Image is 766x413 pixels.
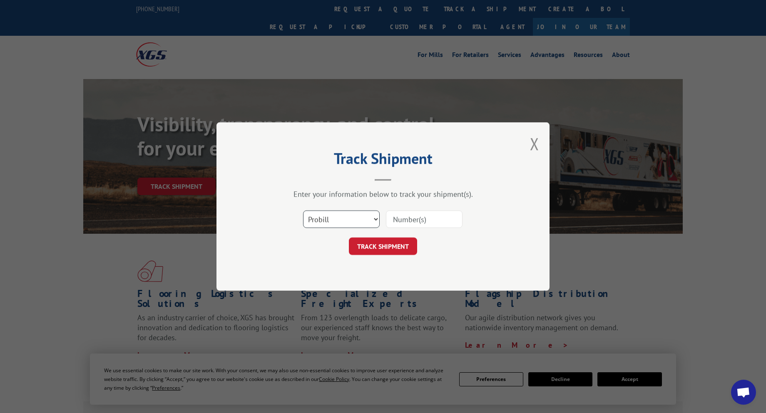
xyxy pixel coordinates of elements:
[258,153,508,168] h2: Track Shipment
[386,210,463,228] input: Number(s)
[731,380,756,405] div: Open chat
[349,237,417,255] button: TRACK SHIPMENT
[530,133,539,155] button: Close modal
[258,189,508,199] div: Enter your information below to track your shipment(s).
